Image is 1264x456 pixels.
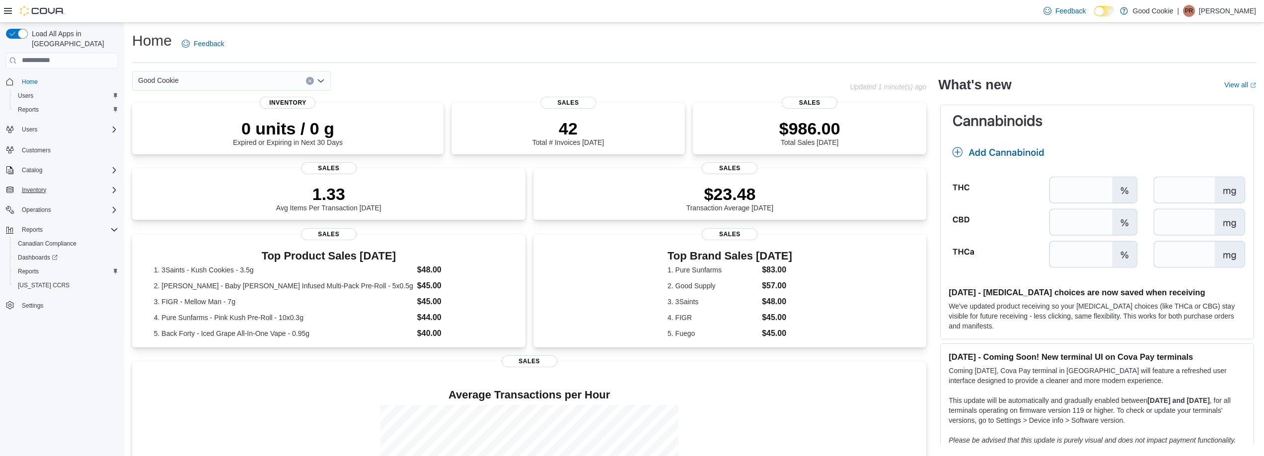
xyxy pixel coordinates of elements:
span: Sales [782,97,837,109]
dd: $44.00 [417,312,504,324]
a: Reports [14,265,43,277]
span: Reports [22,226,43,234]
dd: $40.00 [417,327,504,339]
a: Reports [14,104,43,116]
dt: 5. Fuego [668,328,758,338]
dt: 4. FIGR [668,313,758,323]
span: Users [18,92,33,100]
img: Cova [20,6,65,16]
em: Please be advised that this update is purely visual and does not impact payment functionality. [949,436,1236,444]
dt: 2. Good Supply [668,281,758,291]
dt: 2. [PERSON_NAME] - Baby [PERSON_NAME] Infused Multi-Pack Pre-Roll - 5x0.5g [154,281,413,291]
span: Canadian Compliance [14,238,118,250]
div: Total Sales [DATE] [779,119,840,146]
a: Feedback [1040,1,1090,21]
h4: Average Transactions per Hour [140,389,918,401]
button: Users [10,89,122,103]
h1: Home [132,31,172,51]
dt: 3. 3Saints [668,297,758,307]
div: Avg Items Per Transaction [DATE] [276,184,381,212]
span: Settings [18,299,118,312]
span: Users [14,90,118,102]
p: 1.33 [276,184,381,204]
dt: 5. Back Forty - Iced Grape All-In-One Vape - 0.95g [154,328,413,338]
button: Canadian Compliance [10,237,122,251]
span: Reports [14,265,118,277]
button: Inventory [2,183,122,197]
span: Sales [502,355,557,367]
span: Catalog [18,164,118,176]
dd: $48.00 [762,296,792,308]
p: Coming [DATE], Cova Pay terminal in [GEOGRAPHIC_DATA] will feature a refreshed user interface des... [949,366,1246,386]
span: Users [22,126,37,133]
p: 0 units / 0 g [233,119,343,138]
div: Patrick Roccaforte [1183,5,1195,17]
span: Washington CCRS [14,279,118,291]
div: Transaction Average [DATE] [686,184,774,212]
button: Operations [2,203,122,217]
span: Dashboards [18,254,58,261]
button: Clear input [306,77,314,85]
dt: 1. 3Saints - Kush Cookies - 3.5g [154,265,413,275]
a: Settings [18,300,47,312]
p: This update will be automatically and gradually enabled between , for all terminals operating on ... [949,395,1246,425]
p: $23.48 [686,184,774,204]
span: Users [18,124,118,135]
dt: 4. Pure Sunfarms - Pink Kush Pre-Roll - 10x0.3g [154,313,413,323]
p: Good Cookie [1133,5,1174,17]
span: Sales [301,162,357,174]
span: Customers [18,143,118,156]
span: Sales [702,162,757,174]
button: Inventory [18,184,50,196]
p: Updated 1 minute(s) ago [850,83,926,91]
span: Inventory [22,186,46,194]
h3: [DATE] - Coming Soon! New terminal UI on Cova Pay terminals [949,352,1246,362]
h3: [DATE] - [MEDICAL_DATA] choices are now saved when receiving [949,287,1246,297]
button: Reports [2,223,122,237]
span: Home [18,75,118,88]
span: Reports [18,224,118,236]
span: Load All Apps in [GEOGRAPHIC_DATA] [28,29,118,49]
span: Sales [301,228,357,240]
span: Reports [18,267,39,275]
p: We've updated product receiving so your [MEDICAL_DATA] choices (like THCa or CBG) stay visible fo... [949,301,1246,331]
p: $986.00 [779,119,840,138]
a: Customers [18,144,55,156]
dt: 1. Pure Sunfarms [668,265,758,275]
a: [US_STATE] CCRS [14,279,74,291]
p: 42 [532,119,604,138]
span: Canadian Compliance [18,240,76,248]
span: [US_STATE] CCRS [18,281,70,289]
span: Reports [14,104,118,116]
h3: Top Brand Sales [DATE] [668,250,792,262]
input: Dark Mode [1094,6,1115,16]
span: Customers [22,146,51,154]
button: Open list of options [317,77,325,85]
dt: 3. FIGR - Mellow Man - 7g [154,297,413,307]
dd: $45.00 [417,280,504,292]
button: Reports [10,103,122,117]
a: Feedback [178,34,228,54]
span: Feedback [1055,6,1086,16]
span: Reports [18,106,39,114]
div: Total # Invoices [DATE] [532,119,604,146]
dd: $57.00 [762,280,792,292]
span: Feedback [194,39,224,49]
button: Catalog [18,164,46,176]
dd: $83.00 [762,264,792,276]
a: Users [14,90,37,102]
button: Home [2,74,122,89]
a: View allExternal link [1224,81,1256,89]
span: Operations [18,204,118,216]
a: Dashboards [14,252,62,263]
button: Settings [2,298,122,313]
span: Inventory [260,97,315,109]
button: Operations [18,204,55,216]
span: Dashboards [14,252,118,263]
span: Operations [22,206,51,214]
dd: $45.00 [417,296,504,308]
p: | [1177,5,1179,17]
button: Reports [18,224,47,236]
span: Home [22,78,38,86]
